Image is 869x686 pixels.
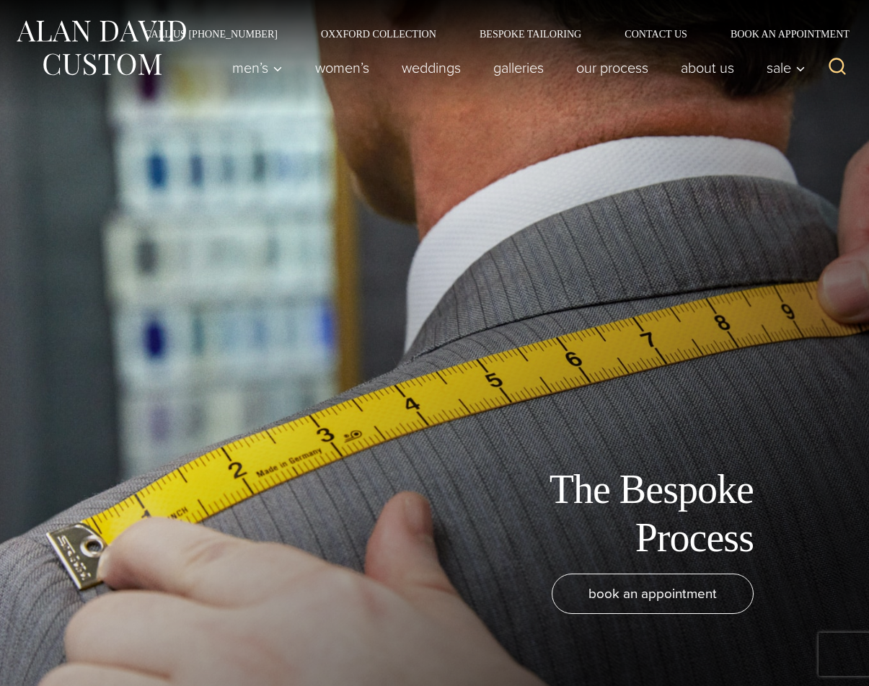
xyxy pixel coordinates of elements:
[709,29,855,39] a: Book an Appointment
[123,29,299,39] a: Call Us [PHONE_NUMBER]
[560,53,665,82] a: Our Process
[14,16,188,80] img: Alan David Custom
[665,53,751,82] a: About Us
[216,53,813,82] nav: Primary Navigation
[299,53,386,82] a: Women’s
[603,29,709,39] a: Contact Us
[767,61,806,75] span: Sale
[552,574,754,614] a: book an appointment
[477,53,560,82] a: Galleries
[232,61,283,75] span: Men’s
[429,465,754,562] h1: The Bespoke Process
[588,583,717,604] span: book an appointment
[386,53,477,82] a: weddings
[458,29,603,39] a: Bespoke Tailoring
[299,29,458,39] a: Oxxford Collection
[820,50,855,85] button: View Search Form
[123,29,855,39] nav: Secondary Navigation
